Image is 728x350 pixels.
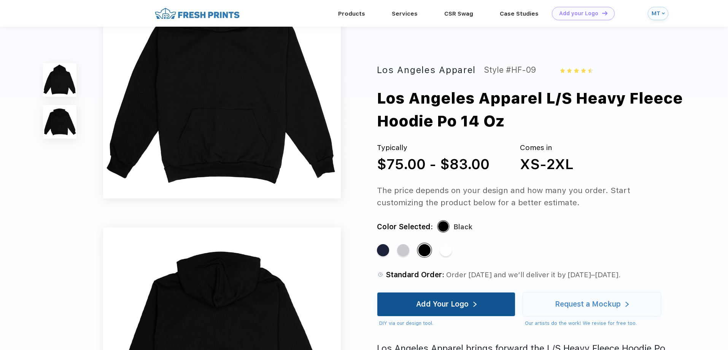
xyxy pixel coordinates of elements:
img: func=resize&h=100 [43,63,76,97]
div: $75.00 - $83.00 [377,153,490,175]
span: Order [DATE] and we’ll deliver it by [DATE]–[DATE]. [446,270,621,279]
a: CSR Swag [444,10,473,17]
div: Black [453,221,472,233]
div: Add Your Logo [416,300,469,308]
img: yellow_star.svg [567,68,572,73]
div: Ash [397,244,409,256]
img: yellow_star.svg [560,68,565,73]
img: white arrow [625,302,629,307]
div: Los Angeles Apparel [377,63,476,77]
img: fo%20logo%202.webp [153,7,242,20]
div: The price depends on your design and how many you order. Start customizing the product below for ... [377,184,676,209]
div: Color Selected: [377,221,433,233]
img: DT [602,11,607,15]
div: Add your Logo [559,10,598,17]
div: Black [418,244,431,256]
div: XS-2XL [520,153,574,175]
div: Request a Mockup [555,300,621,308]
div: White [440,244,452,256]
img: arrow_down_blue.svg [662,12,665,15]
div: Comes in [520,142,574,153]
img: yellow_star.svg [574,68,579,73]
a: Services [392,10,418,17]
img: func=resize&h=100 [43,105,76,139]
div: Los Angeles Apparel L/S Heavy Fleece Hoodie Po 14 Oz [377,87,704,133]
img: standard order [377,271,384,278]
div: DIY via our design tool. [379,320,515,327]
div: Navy [377,244,389,256]
img: half_yellow_star.svg [588,68,593,73]
img: white arrow [473,302,477,307]
span: Standard Order: [386,270,444,279]
img: yellow_star.svg [581,68,586,73]
a: Products [338,10,365,17]
div: MT [652,10,660,17]
div: Our artists do the work! We revise for free too. [525,320,661,327]
div: Style #HF-09 [484,63,536,77]
div: Typically [377,142,490,153]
